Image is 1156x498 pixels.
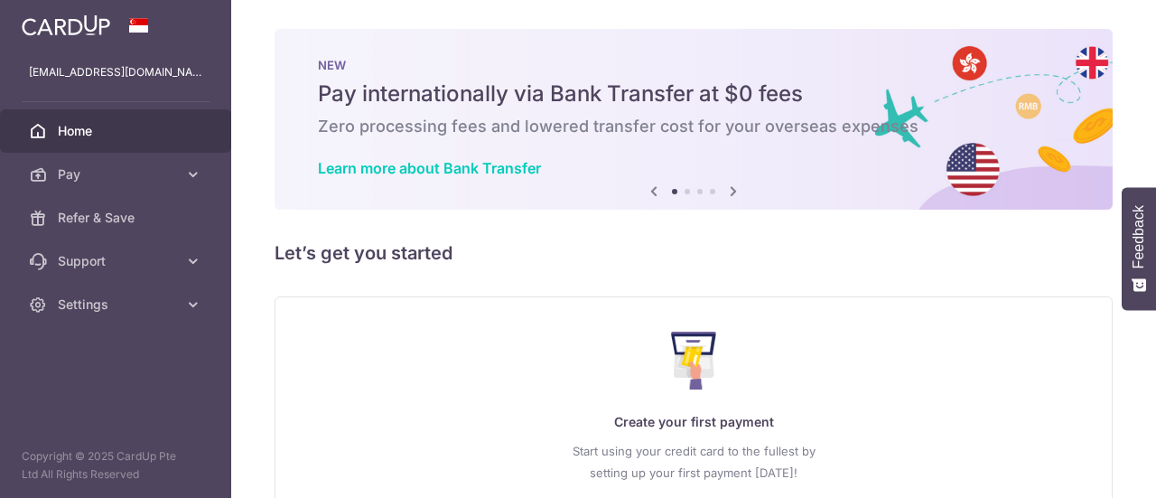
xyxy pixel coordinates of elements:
img: Make Payment [671,332,717,390]
h6: Zero processing fees and lowered transfer cost for your overseas expenses [318,116,1069,137]
p: NEW [318,58,1069,72]
p: Create your first payment [312,411,1076,433]
a: Learn more about Bank Transfer [318,159,541,177]
img: Bank transfer banner [275,29,1113,210]
span: Feedback [1131,205,1147,268]
span: Settings [58,296,177,314]
h5: Pay internationally via Bank Transfer at $0 fees [318,80,1069,108]
span: Pay [58,165,177,183]
span: Home [58,122,177,140]
p: [EMAIL_ADDRESS][DOMAIN_NAME] [29,63,202,81]
img: CardUp [22,14,110,36]
h5: Let’s get you started [275,239,1113,268]
button: Feedback - Show survey [1122,187,1156,310]
span: Support [58,252,177,270]
p: Start using your credit card to the fullest by setting up your first payment [DATE]! [312,440,1076,484]
span: Refer & Save [58,209,177,227]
